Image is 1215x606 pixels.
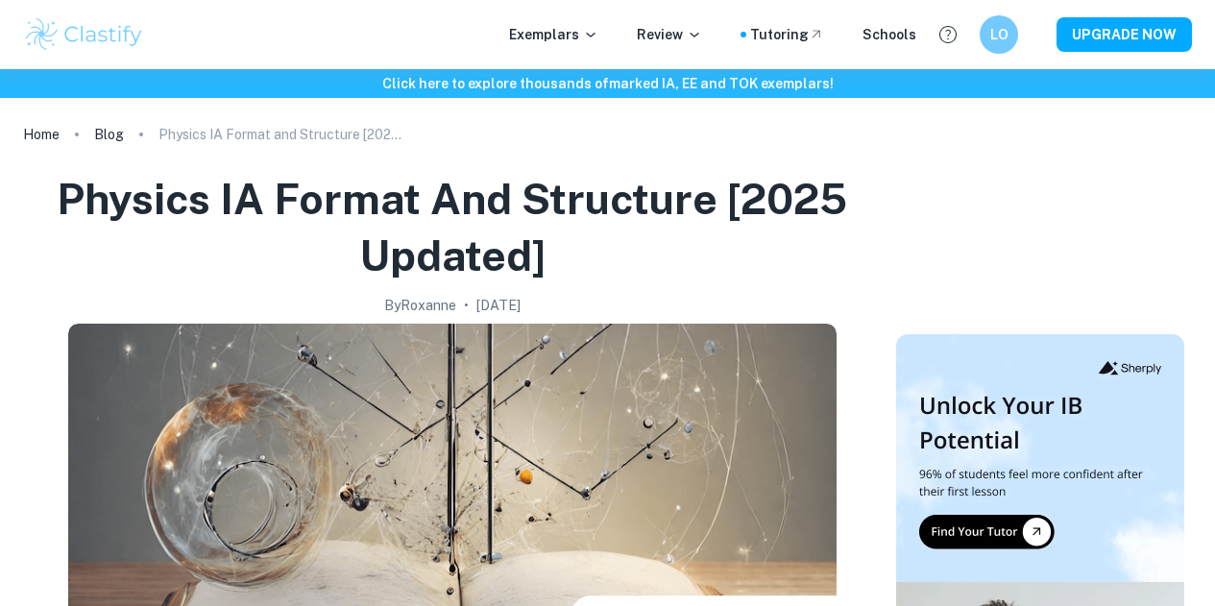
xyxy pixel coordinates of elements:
p: • [464,295,469,316]
p: Physics IA Format and Structure [2025 updated] [158,124,408,145]
button: LO [980,15,1018,54]
button: UPGRADE NOW [1057,17,1192,52]
p: Review [637,24,702,45]
a: Schools [863,24,916,45]
h2: [DATE] [476,295,521,316]
h6: Click here to explore thousands of marked IA, EE and TOK exemplars ! [4,73,1211,94]
a: Home [23,121,60,148]
a: Tutoring [750,24,824,45]
h1: Physics IA Format and Structure [2025 updated] [31,171,873,283]
button: Help and Feedback [932,18,964,51]
a: Blog [94,121,124,148]
p: Exemplars [509,24,598,45]
img: Clastify logo [23,15,145,54]
h6: LO [988,24,1010,45]
h2: By Roxanne [384,295,456,316]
